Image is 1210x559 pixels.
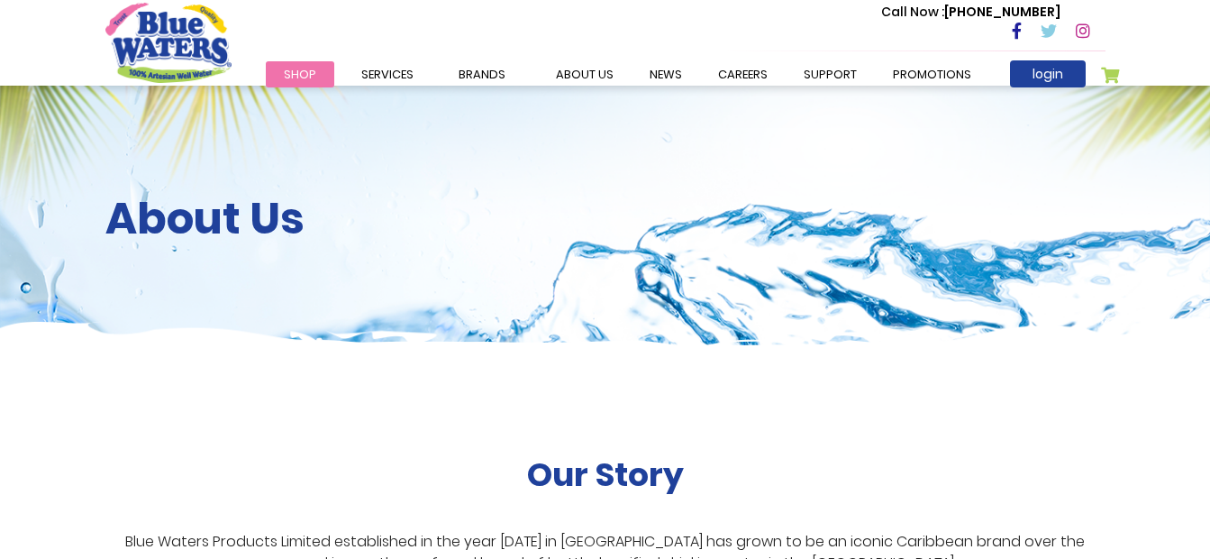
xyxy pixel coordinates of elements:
h2: Our Story [527,455,684,494]
a: News [632,61,700,87]
h2: About Us [105,193,1105,245]
span: Call Now : [881,3,944,21]
span: Shop [284,66,316,83]
a: store logo [105,3,232,82]
span: Brands [459,66,505,83]
a: careers [700,61,786,87]
a: login [1010,60,1086,87]
a: Promotions [875,61,989,87]
p: [PHONE_NUMBER] [881,3,1060,22]
span: Services [361,66,414,83]
a: about us [538,61,632,87]
a: support [786,61,875,87]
